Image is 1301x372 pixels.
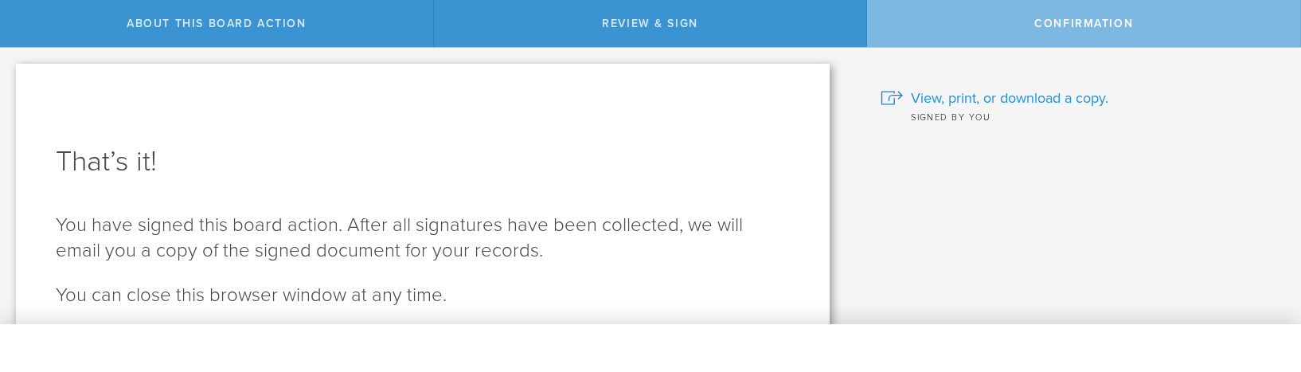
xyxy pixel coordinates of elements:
span: View, print, or download a copy. [911,88,1108,108]
iframe: Chat Widget [1221,248,1301,324]
span: Review & Sign [602,17,698,30]
span: Confirmation [1034,17,1133,30]
div: Signed by you [881,108,1277,124]
span: About this Board Action [127,17,306,30]
h1: That’s it! [56,143,790,181]
p: You can close this browser window at any time. [56,283,790,308]
p: You have signed this board action. After all signatures have been collected, we will email you a ... [56,213,790,264]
